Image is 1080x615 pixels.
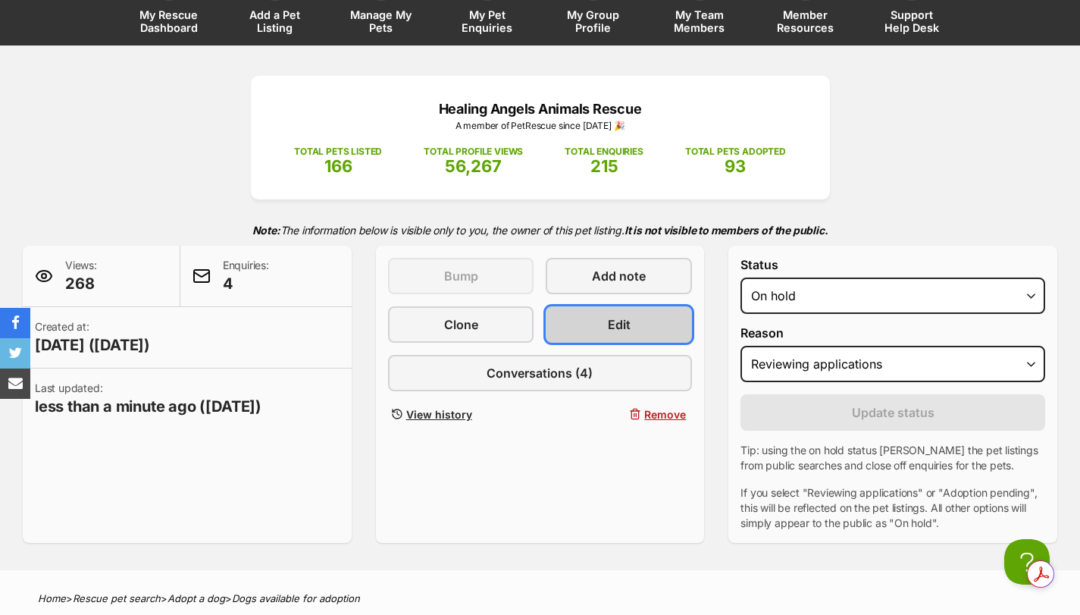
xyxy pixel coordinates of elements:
[274,99,807,119] p: Healing Angels Animals Rescue
[424,145,523,158] p: TOTAL PROFILE VIEWS
[65,258,97,294] p: Views:
[487,364,593,382] span: Conversations (4)
[223,258,269,294] p: Enquiries:
[35,381,261,417] p: Last updated:
[388,306,534,343] a: Clone
[35,396,261,417] span: less than a minute ago ([DATE])
[453,8,521,34] span: My Pet Enquiries
[546,306,692,343] a: Edit
[23,215,1057,246] p: The information below is visible only to you, the owner of this pet listing.
[73,592,161,604] a: Rescue pet search
[852,403,934,422] span: Update status
[559,8,628,34] span: My Group Profile
[740,258,1045,271] label: Status
[232,592,360,604] a: Dogs available for adoption
[388,258,534,294] button: Bump
[252,224,280,237] strong: Note:
[388,355,693,391] a: Conversations (4)
[685,145,786,158] p: TOTAL PETS ADOPTED
[274,119,807,133] p: A member of PetRescue since [DATE] 🎉
[740,443,1045,473] p: Tip: using the on hold status [PERSON_NAME] the pet listings from public searches and close off e...
[294,145,382,158] p: TOTAL PETS LISTED
[347,8,415,34] span: Manage My Pets
[740,485,1045,531] p: If you select "Reviewing applications" or "Adoption pending", this will be reflected on the pet l...
[444,315,478,334] span: Clone
[241,8,309,34] span: Add a Pet Listing
[644,406,686,422] span: Remove
[565,145,643,158] p: TOTAL ENQUIRIES
[740,394,1045,431] button: Update status
[35,334,150,356] span: [DATE] ([DATE])
[444,267,478,285] span: Bump
[878,8,946,34] span: Support Help Desk
[740,326,1045,340] label: Reason
[772,8,840,34] span: Member Resources
[38,592,66,604] a: Home
[65,273,97,294] span: 268
[546,403,692,425] button: Remove
[135,8,203,34] span: My Rescue Dashboard
[590,156,618,176] span: 215
[388,403,534,425] a: View history
[223,273,269,294] span: 4
[406,406,472,422] span: View history
[546,258,692,294] a: Add note
[592,267,646,285] span: Add note
[167,592,225,604] a: Adopt a dog
[324,156,352,176] span: 166
[625,224,828,237] strong: It is not visible to members of the public.
[445,156,502,176] span: 56,267
[665,8,734,34] span: My Team Members
[608,315,631,334] span: Edit
[1004,539,1050,585] iframe: Help Scout Beacon - Open
[35,319,150,356] p: Created at:
[725,156,746,176] span: 93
